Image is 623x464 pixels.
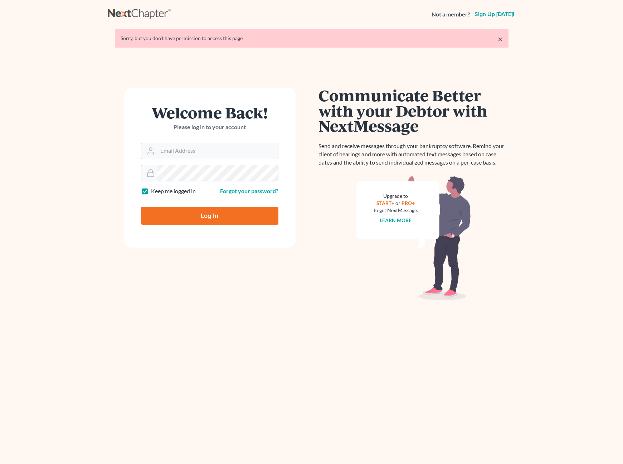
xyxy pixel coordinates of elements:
[141,123,278,131] p: Please log in to your account
[376,200,394,206] a: START+
[356,175,471,301] img: nextmessage_bg-59042aed3d76b12b5cd301f8e5b87938c9018125f34e5fa2b7a6b67550977c72.svg
[319,88,508,133] h1: Communicate Better with your Debtor with NextMessage
[141,105,278,120] h1: Welcome Back!
[157,143,278,159] input: Email Address
[380,217,412,223] a: Learn more
[395,200,400,206] span: or
[141,207,278,225] input: Log In
[121,35,503,42] div: Sorry, but you don't have permission to access this page
[374,207,418,214] div: to get NextMessage.
[473,11,516,17] a: Sign up [DATE]!
[151,187,196,195] label: Keep me logged in
[401,200,415,206] a: PRO+
[432,10,470,19] strong: Not a member?
[220,187,278,194] a: Forgot your password?
[374,192,418,200] div: Upgrade to
[498,35,503,43] a: ×
[319,142,508,167] p: Send and receive messages through your bankruptcy software. Remind your client of hearings and mo...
